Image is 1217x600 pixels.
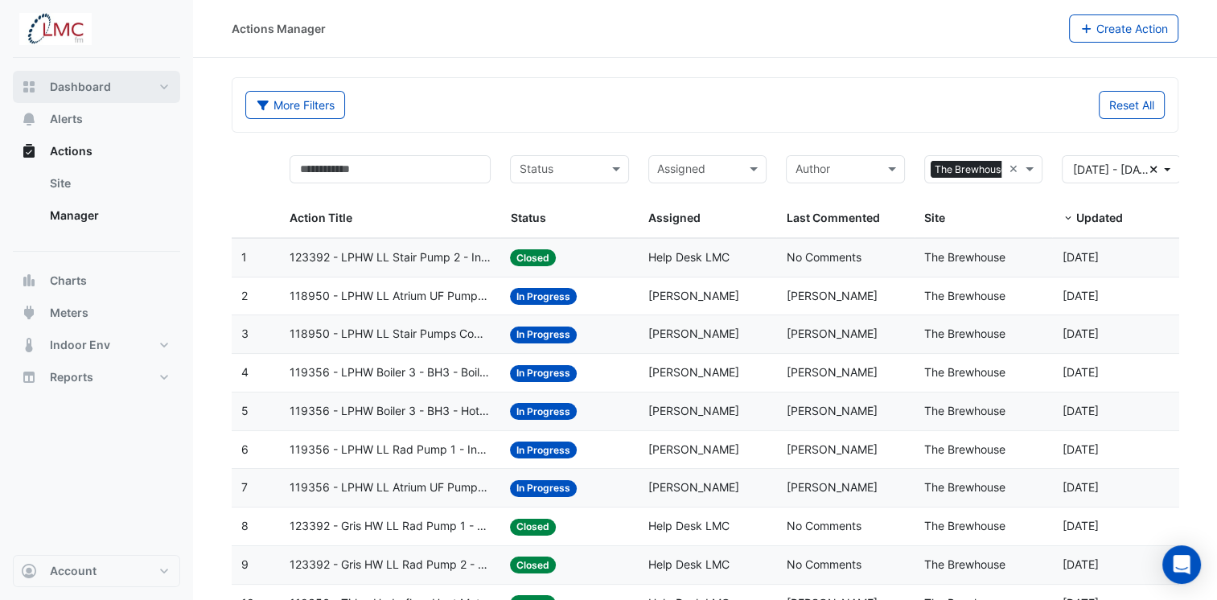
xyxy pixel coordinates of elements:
[21,111,37,127] app-icon: Alerts
[1062,155,1181,183] button: [DATE] - [DATE]
[1069,14,1179,43] button: Create Action
[924,211,945,224] span: Site
[648,404,739,417] span: [PERSON_NAME]
[13,71,180,103] button: Dashboard
[290,287,491,306] span: 118950 - LPHW LL Atrium UF Pumps Common - Confirm Unit Overnight Operation (Energy Waste)
[241,365,249,379] span: 4
[510,211,545,224] span: Status
[290,556,491,574] span: 123392 - Gris HW LL Rad Pump 2 - BH2 - Inspect Pump Fault
[241,442,249,456] span: 6
[241,557,249,571] span: 9
[290,441,491,459] span: 119356 - LPHW LL Rad Pump 1 - Inspect Pump Not Operating
[13,265,180,297] button: Charts
[241,480,248,494] span: 7
[786,480,877,494] span: [PERSON_NAME]
[510,557,556,573] span: Closed
[1062,327,1098,340] span: 2025-07-07T11:10:08.668
[648,557,730,571] span: Help Desk LMC
[290,325,491,343] span: 118950 - LPHW LL Stair Pumps Common - Inspect Pump Not Operating
[1062,442,1098,456] span: 2025-07-07T11:09:31.560
[13,329,180,361] button: Indoor Env
[1008,160,1022,179] span: Clear
[931,161,1010,179] span: The Brewhouse
[648,250,730,264] span: Help Desk LMC
[786,211,879,224] span: Last Commented
[1062,557,1098,571] span: 2025-07-02T09:39:52.698
[924,442,1005,456] span: The Brewhouse
[37,167,180,199] a: Site
[1072,162,1156,176] span: 01 May 25 - 31 Jul 25
[290,249,491,267] span: 123392 - LPHW LL Stair Pump 2 - Inspect Pump Fault
[648,327,739,340] span: [PERSON_NAME]
[21,79,37,95] app-icon: Dashboard
[648,365,739,379] span: [PERSON_NAME]
[50,143,93,159] span: Actions
[786,289,877,302] span: [PERSON_NAME]
[1162,545,1201,584] div: Open Intercom Messenger
[924,327,1005,340] span: The Brewhouse
[924,250,1005,264] span: The Brewhouse
[50,111,83,127] span: Alerts
[13,135,180,167] button: Actions
[241,404,249,417] span: 5
[648,480,739,494] span: [PERSON_NAME]
[510,249,556,266] span: Closed
[786,442,877,456] span: [PERSON_NAME]
[1062,404,1098,417] span: 2025-07-07T11:09:36.840
[924,557,1005,571] span: The Brewhouse
[50,369,93,385] span: Reports
[510,365,577,382] span: In Progress
[290,211,352,224] span: Action Title
[924,480,1005,494] span: The Brewhouse
[510,442,577,458] span: In Progress
[1062,289,1098,302] span: 2025-07-07T11:10:16.358
[290,517,491,536] span: 123392 - Gris HW LL Rad Pump 1 - BH2 - Inspect Pump Fault
[50,79,111,95] span: Dashboard
[37,199,180,232] a: Manager
[50,305,88,321] span: Meters
[648,289,739,302] span: [PERSON_NAME]
[1062,480,1098,494] span: 2025-07-07T11:09:15.649
[786,250,861,264] span: No Comments
[21,369,37,385] app-icon: Reports
[21,273,37,289] app-icon: Charts
[290,402,491,421] span: 119356 - LPHW Boiler 3 - BH3 - Hot Water Boiler Excessive Operation (Enable only)
[13,103,180,135] button: Alerts
[1062,365,1098,379] span: 2025-07-07T11:09:43.649
[290,364,491,382] span: 119356 - LPHW Boiler 3 - BH3 - Boiler Operating When Outside Air Temperature Is High
[241,289,248,302] span: 2
[21,143,37,159] app-icon: Actions
[924,365,1005,379] span: The Brewhouse
[232,20,326,37] div: Actions Manager
[786,404,877,417] span: [PERSON_NAME]
[510,403,577,420] span: In Progress
[50,273,87,289] span: Charts
[13,555,180,587] button: Account
[241,519,249,532] span: 8
[924,404,1005,417] span: The Brewhouse
[786,327,877,340] span: [PERSON_NAME]
[648,211,701,224] span: Assigned
[13,297,180,329] button: Meters
[510,480,577,497] span: In Progress
[924,289,1005,302] span: The Brewhouse
[786,557,861,571] span: No Comments
[21,305,37,321] app-icon: Meters
[1062,250,1098,264] span: 2025-07-07T11:10:36.513
[786,365,877,379] span: [PERSON_NAME]
[510,288,577,305] span: In Progress
[50,563,97,579] span: Account
[241,327,249,340] span: 3
[1099,91,1165,119] button: Reset All
[290,479,491,497] span: 119356 - LPHW LL Atrium UF Pumps Common - Inspect Pump Not Operating
[924,519,1005,532] span: The Brewhouse
[19,13,92,45] img: Company Logo
[1075,211,1122,224] span: Updated
[13,361,180,393] button: Reports
[50,337,110,353] span: Indoor Env
[241,250,247,264] span: 1
[648,519,730,532] span: Help Desk LMC
[510,519,556,536] span: Closed
[1149,161,1158,178] fa-icon: Clear
[245,91,345,119] button: More Filters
